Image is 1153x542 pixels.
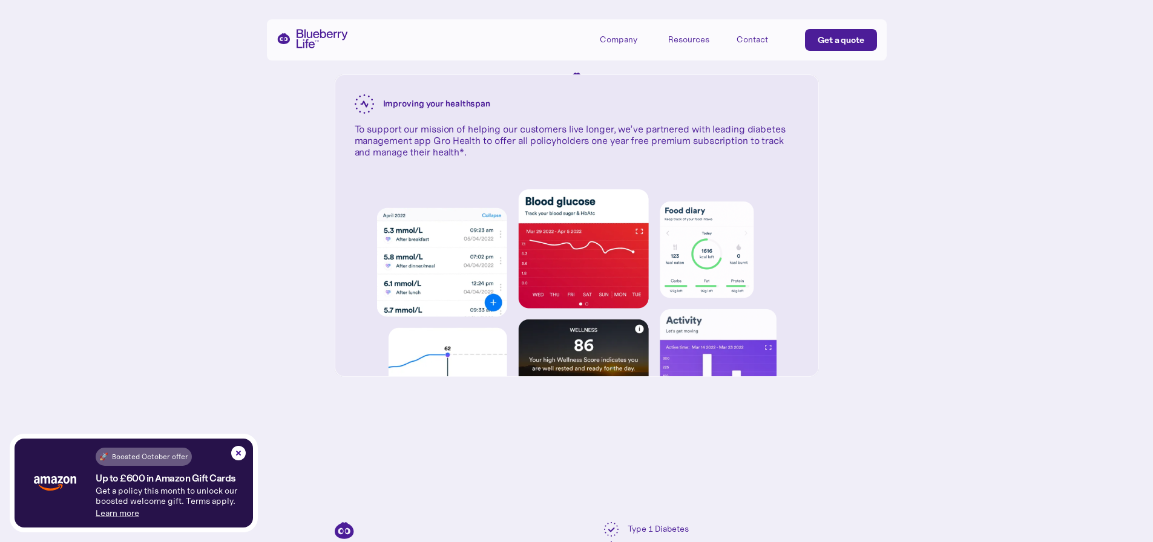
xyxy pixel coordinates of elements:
[600,29,654,49] div: Company
[96,508,139,518] a: Learn more
[96,473,236,483] h4: Up to £600 in Amazon Gift Cards
[805,29,877,51] a: Get a quote
[668,34,709,45] div: Resources
[600,34,637,45] div: Company
[99,451,188,463] div: 🚀 Boosted October offer
[628,524,689,534] div: Type 1 Diabetes
[96,486,253,506] p: Get a policy this month to unlock our boosted welcome gift. Terms apply.
[668,29,723,49] div: Resources
[355,123,799,158] p: To support our mission of helping our customers live longer, we’ve partnered with leading diabete...
[737,29,791,49] a: Contact
[818,34,864,46] div: Get a quote
[737,34,768,45] div: Contact
[383,99,491,109] div: Improving your healthspan
[277,29,348,48] a: home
